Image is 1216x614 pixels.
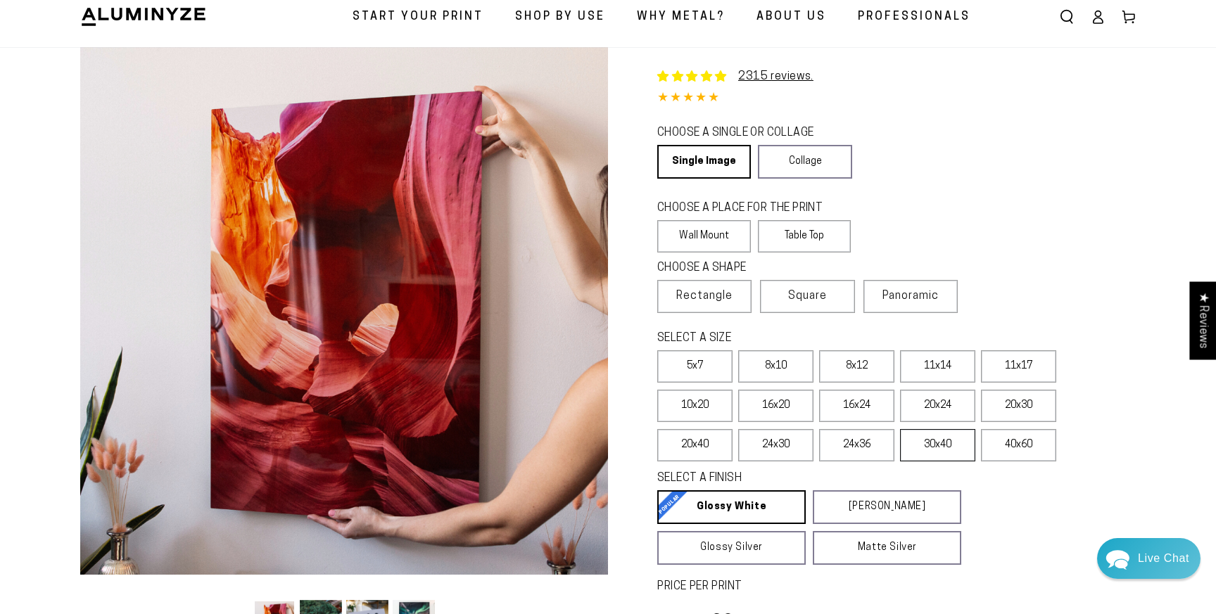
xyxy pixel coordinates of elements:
label: 20x30 [981,390,1056,422]
label: PRICE PER PRINT [657,579,1136,595]
span: Square [788,288,827,305]
label: 24x36 [819,429,894,461]
div: Aluminyze [64,139,248,152]
label: 8x10 [738,350,813,383]
a: Single Image [657,145,751,179]
a: Glossy White [657,490,806,524]
div: Click to open Judge.me floating reviews tab [1189,281,1216,359]
span: About Us [756,7,826,27]
legend: CHOOSE A PLACE FOR THE PRINT [657,200,838,217]
span: We run on [108,404,191,411]
span: Panoramic [882,290,939,302]
span: Why Metal? [637,7,725,27]
label: 8x12 [819,350,894,383]
label: Table Top [758,220,851,252]
div: Recent Conversations [28,113,270,126]
a: Matte Silver [813,531,961,565]
span: Professionals [858,7,970,27]
label: 11x14 [900,350,975,383]
label: 20x40 [657,429,733,461]
label: 5x7 [657,350,733,383]
legend: CHOOSE A SINGLE OR COLLAGE [657,125,839,141]
a: Glossy Silver [657,531,806,565]
label: 11x17 [981,350,1056,383]
label: 40x60 [981,429,1056,461]
div: Chat widget toggle [1097,538,1201,579]
legend: SELECT A FINISH [657,471,927,487]
a: 2315 reviews. [657,68,813,85]
div: [DATE] [248,140,273,151]
span: Re:amaze [151,401,190,411]
label: 16x20 [738,390,813,422]
div: We usually reply in a few hours. [20,65,279,77]
span: Shop By Use [515,7,605,27]
span: Rectangle [676,288,733,305]
label: 10x20 [657,390,733,422]
summary: Search our site [1051,1,1082,32]
legend: CHOOSE A SHAPE [657,260,840,276]
div: 4.85 out of 5.0 stars [657,89,1136,109]
span: Start Your Print [353,7,483,27]
label: 30x40 [900,429,975,461]
label: 16x24 [819,390,894,422]
label: 24x30 [738,429,813,461]
a: Send a Message [95,424,204,447]
img: missing_thumb-9d6c3a54066ef25ae95f5dc6d59505127880417e42794f8707aec483bafeb43d.png [46,138,61,152]
div: Contact Us Directly [1138,538,1189,579]
img: Aluminyze [80,6,207,27]
a: [PERSON_NAME] [813,490,961,524]
legend: SELECT A SIZE [657,331,939,347]
img: John [146,21,183,58]
label: Wall Mount [657,220,751,252]
label: 20x24 [900,390,975,422]
img: Marie J [117,21,153,58]
a: Collage [758,145,851,179]
p: Hi [PERSON_NAME], Thank you for reaching out to us. I apologize but I don't have that option on m... [46,153,273,167]
a: 2315 reviews. [738,71,813,82]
